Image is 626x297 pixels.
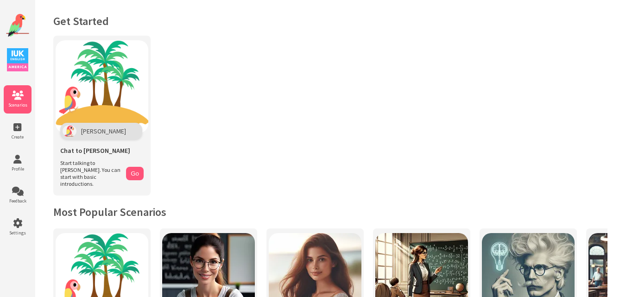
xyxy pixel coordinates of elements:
[60,159,121,187] span: Start talking to [PERSON_NAME]. You can start with basic introductions.
[6,14,29,37] img: Website Logo
[53,14,607,28] h1: Get Started
[126,167,144,180] button: Go
[60,146,130,155] span: Chat to [PERSON_NAME]
[4,230,32,236] span: Settings
[4,198,32,204] span: Feedback
[4,166,32,172] span: Profile
[81,127,126,135] span: [PERSON_NAME]
[53,205,607,219] h2: Most Popular Scenarios
[4,134,32,140] span: Create
[7,48,28,71] img: IUK Logo
[56,40,148,133] img: Chat with Polly
[4,102,32,108] span: Scenarios
[63,125,76,137] img: Polly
